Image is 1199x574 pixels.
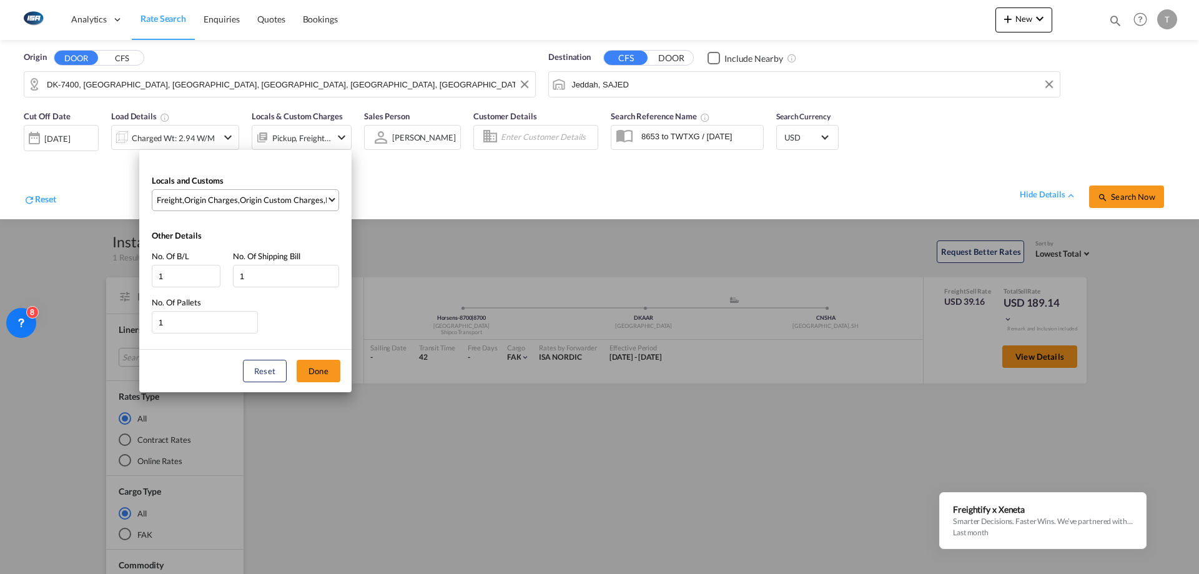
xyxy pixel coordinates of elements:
button: Reset [243,360,287,382]
button: Done [297,360,340,382]
input: No. Of Shipping Bill [233,265,339,287]
md-select: Select Locals and Customs: Freight, Origin Charges, Origin Custom Charges, Pickup Charges [152,189,339,211]
input: No. Of Pallets [152,311,258,334]
span: Locals and Customs [152,176,224,186]
div: Freight [157,194,182,205]
span: No. Of B/L [152,251,189,261]
span: No. Of Shipping Bill [233,251,300,261]
input: No. Of B/L [152,265,220,287]
span: , , , [157,194,327,205]
span: No. Of Pallets [152,297,201,307]
div: Origin Charges [184,194,238,205]
span: Other Details [152,230,202,240]
div: Origin Custom Charges [240,194,323,205]
div: Pickup Charges [325,194,381,205]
